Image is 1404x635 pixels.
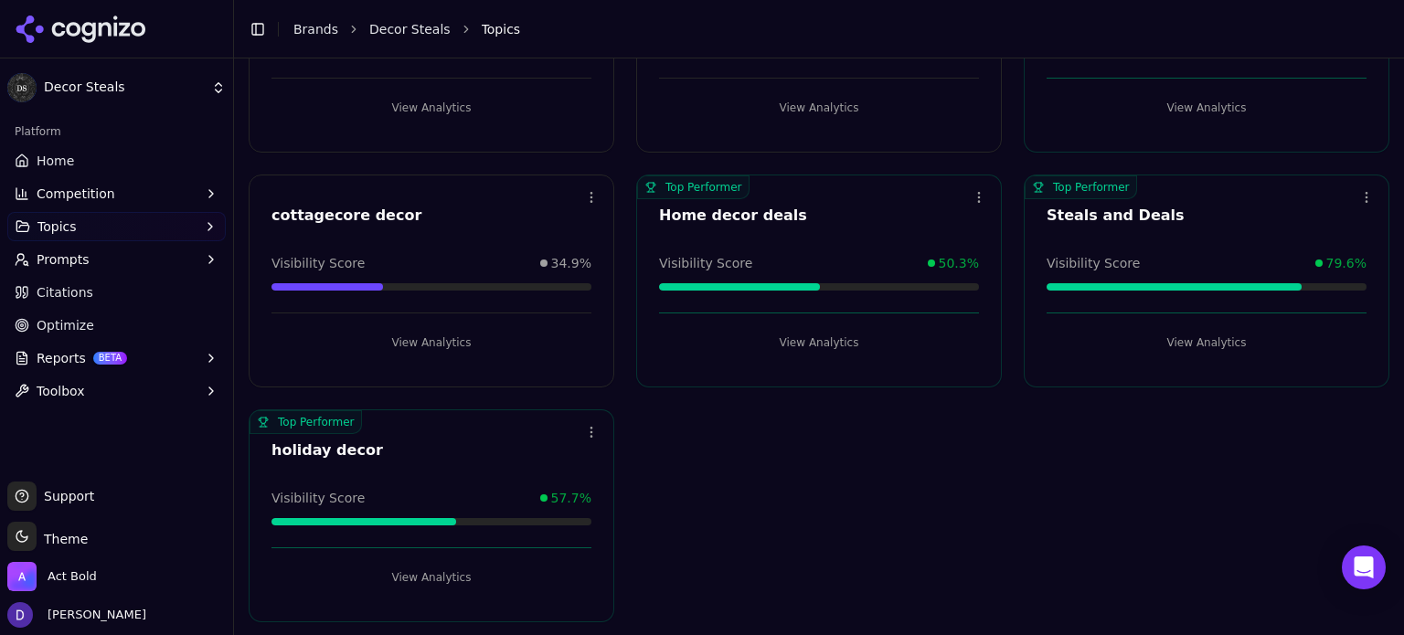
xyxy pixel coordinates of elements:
[7,602,33,628] img: David White
[659,254,752,272] span: Visibility Score
[1047,254,1140,272] span: Visibility Score
[659,93,979,122] button: View Analytics
[271,563,591,592] button: View Analytics
[7,245,226,274] button: Prompts
[1326,254,1367,272] span: 79.6%
[271,205,591,227] div: cottagecore decor
[293,22,338,37] a: Brands
[7,278,226,307] a: Citations
[271,489,365,507] span: Visibility Score
[369,20,451,38] a: Decor Steals
[7,562,97,591] button: Open organization switcher
[1025,175,1137,199] span: Top Performer
[37,283,93,302] span: Citations
[44,79,204,96] span: Decor Steals
[7,179,226,208] button: Competition
[1047,328,1367,357] button: View Analytics
[7,117,226,146] div: Platform
[271,254,365,272] span: Visibility Score
[7,344,226,373] button: ReportsBETA
[37,532,88,546] span: Theme
[7,602,146,628] button: Open user button
[37,487,94,505] span: Support
[7,212,226,241] button: Topics
[1342,545,1386,589] div: Open Intercom Messenger
[939,254,979,272] span: 50.3%
[293,20,1353,38] nav: breadcrumb
[37,349,86,367] span: Reports
[7,146,226,175] a: Home
[48,568,97,585] span: Act Bold
[1047,205,1367,227] div: Steals and Deals
[37,382,85,400] span: Toolbox
[250,410,362,434] span: Top Performer
[37,185,115,203] span: Competition
[482,20,521,38] span: Topics
[637,175,750,199] span: Top Performer
[551,254,591,272] span: 34.9%
[37,250,90,269] span: Prompts
[7,562,37,591] img: Act Bold
[271,439,591,461] div: holiday decor
[37,152,74,170] span: Home
[7,311,226,340] a: Optimize
[7,73,37,102] img: Decor Steals
[659,205,979,227] div: Home decor deals
[7,376,226,406] button: Toolbox
[551,489,591,507] span: 57.7%
[659,328,979,357] button: View Analytics
[37,217,77,236] span: Topics
[37,316,94,334] span: Optimize
[271,93,591,122] button: View Analytics
[93,352,127,365] span: BETA
[1047,93,1367,122] button: View Analytics
[271,328,591,357] button: View Analytics
[40,607,146,623] span: [PERSON_NAME]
